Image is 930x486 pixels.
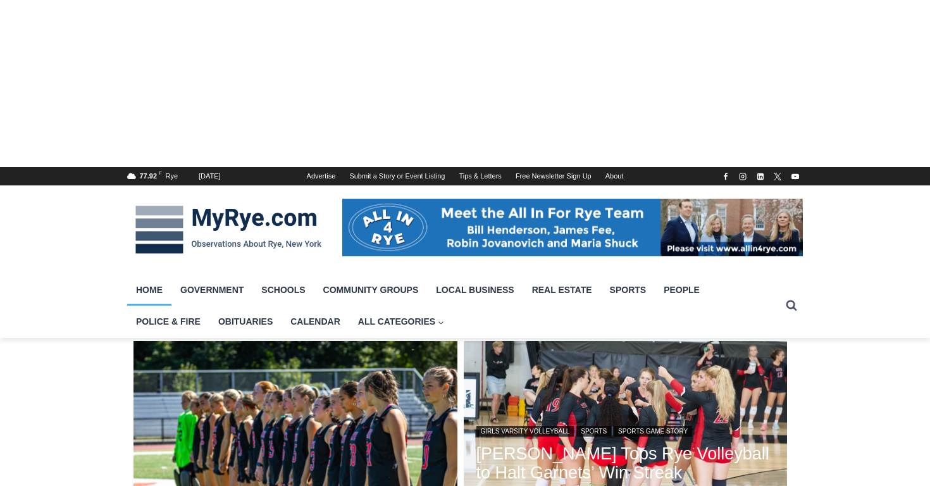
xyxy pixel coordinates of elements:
[509,167,598,185] a: Free Newsletter Sign Up
[127,306,209,337] a: Police & Fire
[452,167,508,185] a: Tips & Letters
[140,172,158,180] span: 77.92
[209,306,282,337] a: Obituaries
[282,306,349,337] a: Calendar
[788,169,803,184] a: YouTube
[476,423,775,438] div: | |
[614,426,692,437] a: Sports Game Story
[342,199,803,256] img: All in for Rye
[300,167,343,185] a: Advertise
[476,426,574,437] a: Girls Varsity Volleyball
[476,444,775,482] a: [PERSON_NAME] Tops Rye Volleyball to Halt Garnets’ Win Streak
[655,274,709,306] a: People
[349,306,453,337] a: All Categories
[427,274,523,306] a: Local Business
[300,167,631,185] nav: Secondary Navigation
[127,274,780,338] nav: Primary Navigation
[735,169,750,184] a: Instagram
[314,274,428,306] a: Community Groups
[165,171,178,182] div: Rye
[780,294,803,317] button: View Search Form
[770,169,785,184] a: X
[601,274,655,306] a: Sports
[127,197,330,263] img: MyRye.com
[199,171,221,182] div: [DATE]
[342,167,452,185] a: Submit a Story or Event Listing
[252,274,314,306] a: Schools
[127,274,171,306] a: Home
[523,274,601,306] a: Real Estate
[171,274,252,306] a: Government
[598,167,631,185] a: About
[358,315,444,328] span: All Categories
[159,170,162,176] span: F
[718,169,733,184] a: Facebook
[576,426,611,437] a: Sports
[753,169,768,184] a: Linkedin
